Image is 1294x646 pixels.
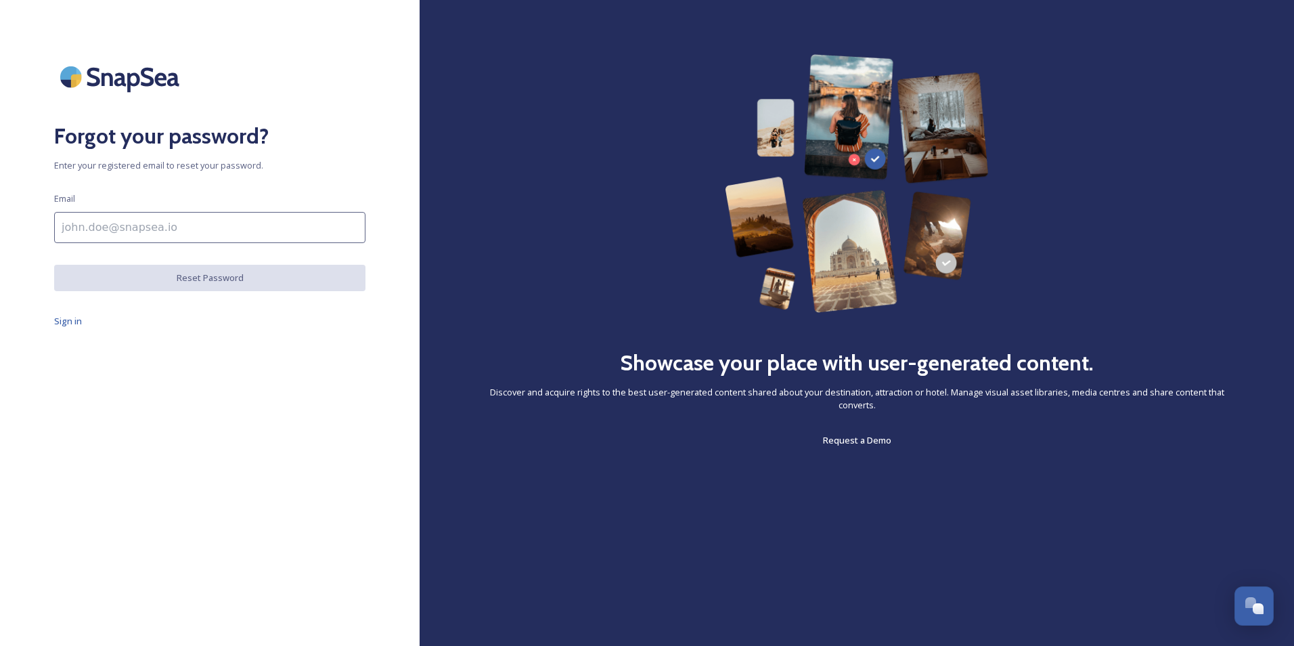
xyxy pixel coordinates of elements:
a: Request a Demo [823,432,891,448]
span: Discover and acquire rights to the best user-generated content shared about your destination, att... [474,386,1240,412]
a: Sign in [54,313,365,329]
span: Enter your registered email to reset your password. [54,159,365,172]
img: SnapSea Logo [54,54,189,100]
span: Request a Demo [823,434,891,446]
span: Email [54,192,75,205]
img: 63b42ca75bacad526042e722_Group%20154-p-800.png [725,54,988,313]
h2: Showcase your place with user-generated content. [620,347,1094,379]
h2: Forgot your password? [54,120,365,152]
button: Open Chat [1234,586,1274,626]
input: john.doe@snapsea.io [54,212,365,243]
span: Sign in [54,315,82,327]
button: Reset Password [54,265,365,291]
